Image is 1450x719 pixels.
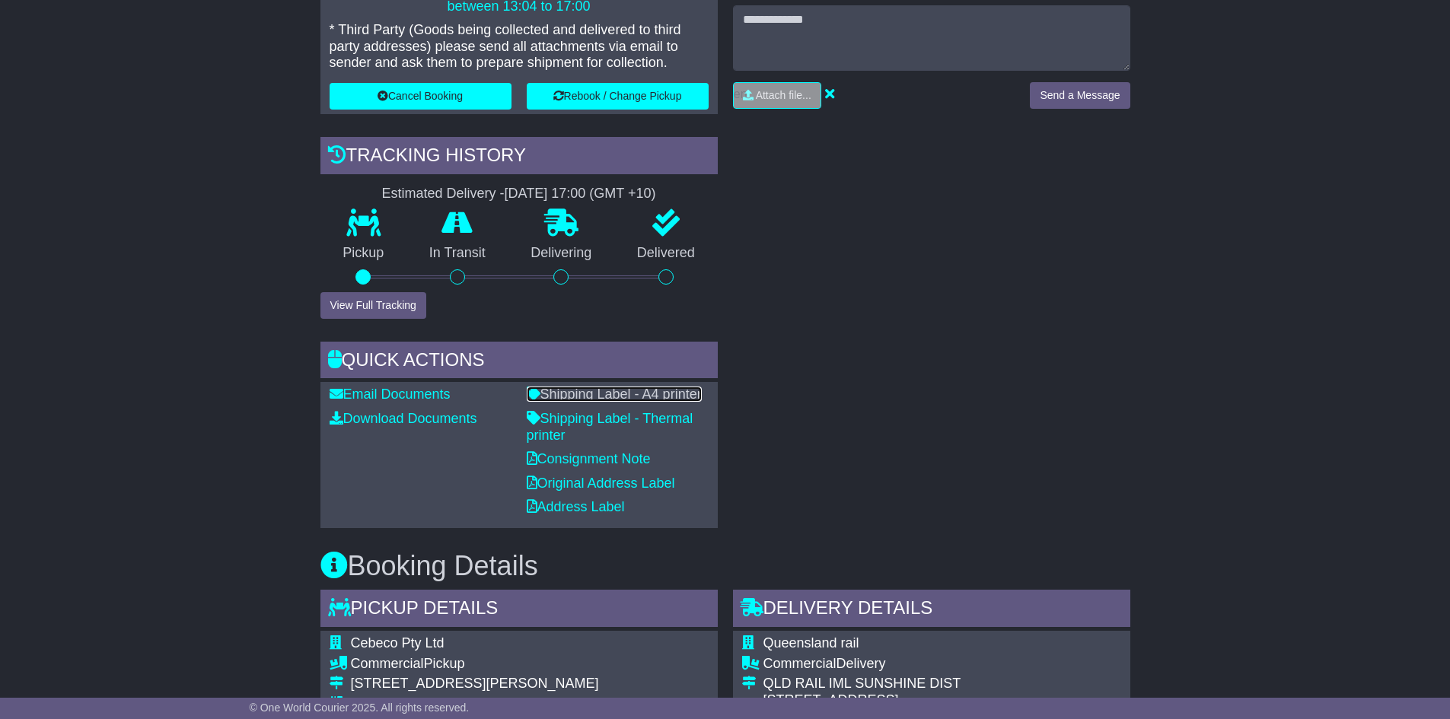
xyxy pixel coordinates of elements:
[330,411,477,426] a: Download Documents
[330,387,451,402] a: Email Documents
[1030,82,1130,109] button: Send a Message
[320,245,407,262] p: Pickup
[320,342,718,383] div: Quick Actions
[351,696,696,713] div: [GEOGRAPHIC_DATA], [GEOGRAPHIC_DATA]
[508,245,615,262] p: Delivering
[614,245,718,262] p: Delivered
[320,137,718,178] div: Tracking history
[527,476,675,491] a: Original Address Label
[505,186,656,202] div: [DATE] 17:00 (GMT +10)
[320,292,426,319] button: View Full Tracking
[763,676,996,692] div: QLD RAIL IML SUNSHINE DIST
[527,83,709,110] button: Rebook / Change Pickup
[406,245,508,262] p: In Transit
[763,692,996,709] div: [STREET_ADDRESS]
[527,411,693,443] a: Shipping Label - Thermal printer
[763,635,859,651] span: Queensland rail
[527,387,702,402] a: Shipping Label - A4 printer
[733,590,1130,631] div: Delivery Details
[527,451,651,466] a: Consignment Note
[763,656,996,673] div: Delivery
[320,186,718,202] div: Estimated Delivery -
[330,83,511,110] button: Cancel Booking
[250,702,470,714] span: © One World Courier 2025. All rights reserved.
[527,499,625,514] a: Address Label
[330,22,709,72] p: * Third Party (Goods being collected and delivered to third party addresses) please send all atta...
[351,635,445,651] span: Cebeco Pty Ltd
[763,656,837,671] span: Commercial
[320,551,1130,581] h3: Booking Details
[351,656,696,673] div: Pickup
[351,656,424,671] span: Commercial
[320,590,718,631] div: Pickup Details
[351,676,696,692] div: [STREET_ADDRESS][PERSON_NAME]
